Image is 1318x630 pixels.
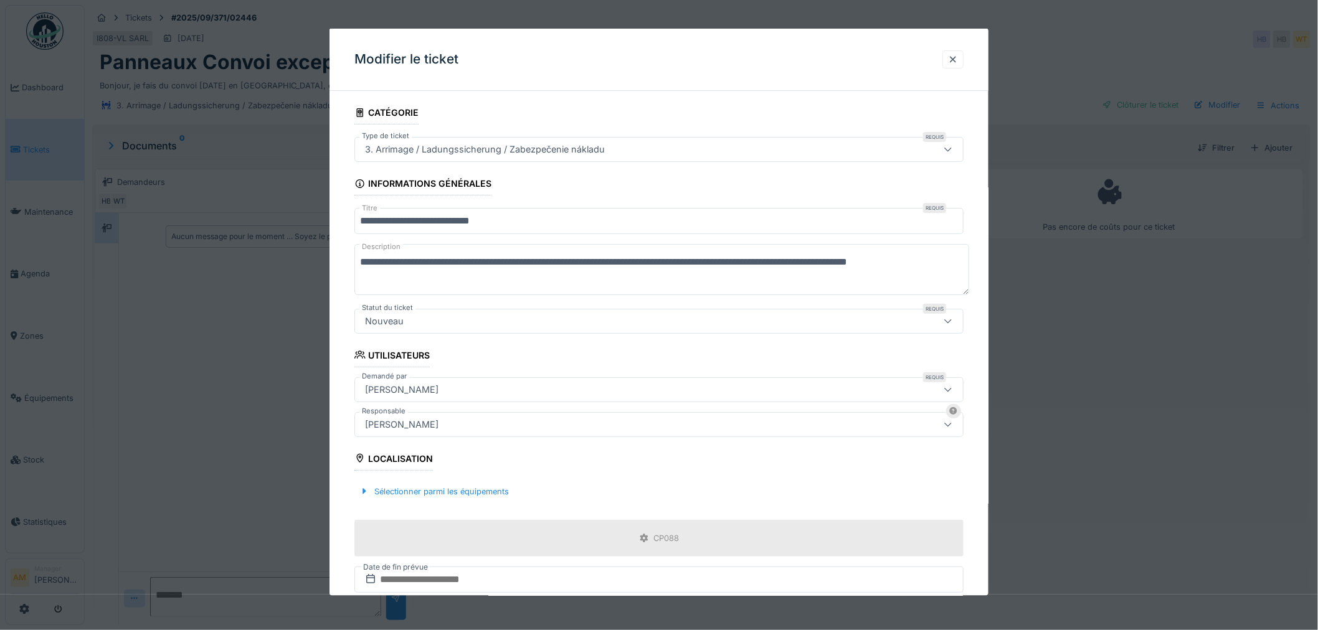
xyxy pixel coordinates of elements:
[359,203,380,214] label: Titre
[923,303,946,313] div: Requis
[354,346,430,367] div: Utilisateurs
[354,103,419,125] div: Catégorie
[654,532,680,543] div: CP088
[359,239,403,255] label: Description
[359,370,409,381] label: Demandé par
[359,405,408,416] label: Responsable
[360,143,610,156] div: 3. Arrimage / Ladungssicherung / Zabezpečenie nákladu
[359,302,415,313] label: Statut du ticket
[923,132,946,142] div: Requis
[354,449,433,470] div: Localisation
[362,560,429,574] label: Date de fin prévue
[354,52,458,67] h3: Modifier le ticket
[360,382,443,396] div: [PERSON_NAME]
[354,174,491,195] div: Informations générales
[359,131,412,141] label: Type de ticket
[923,203,946,213] div: Requis
[360,314,409,327] div: Nouveau
[354,482,514,499] div: Sélectionner parmi les équipements
[360,417,443,431] div: [PERSON_NAME]
[923,372,946,382] div: Requis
